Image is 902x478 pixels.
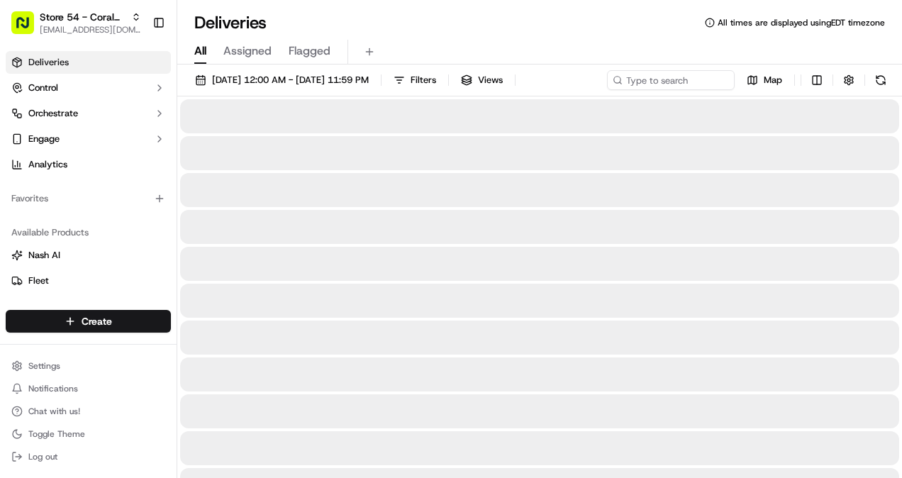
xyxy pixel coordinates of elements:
button: Fleet [6,269,171,292]
button: Store 54 - Coral Gables (Just Salad)[EMAIL_ADDRESS][DOMAIN_NAME] [6,6,147,40]
span: Map [764,74,782,87]
span: Filters [411,74,436,87]
span: Engage [28,133,60,145]
span: Notifications [28,383,78,394]
button: [EMAIL_ADDRESS][DOMAIN_NAME] [40,24,141,35]
button: Orchestrate [6,102,171,125]
span: Toggle Theme [28,428,85,440]
button: Views [455,70,509,90]
button: Map [740,70,789,90]
a: Analytics [6,153,171,176]
a: Fleet [11,274,165,287]
input: Type to search [607,70,735,90]
button: Refresh [871,70,891,90]
button: Notifications [6,379,171,399]
span: Nash AI [28,249,60,262]
span: Settings [28,360,60,372]
span: Orchestrate [28,107,78,120]
button: Store 54 - Coral Gables (Just Salad) [40,10,126,24]
span: Control [28,82,58,94]
button: Filters [387,70,442,90]
button: [DATE] 12:00 AM - [DATE] 11:59 PM [189,70,375,90]
span: All [194,43,206,60]
h1: Deliveries [194,11,267,34]
button: Create [6,310,171,333]
span: Flagged [289,43,330,60]
button: Toggle Theme [6,424,171,444]
a: Nash AI [11,249,165,262]
span: [DATE] 12:00 AM - [DATE] 11:59 PM [212,74,369,87]
span: Chat with us! [28,406,80,417]
span: Analytics [28,158,67,171]
span: Log out [28,451,57,462]
span: Deliveries [28,56,69,69]
button: Control [6,77,171,99]
div: Available Products [6,221,171,244]
button: Log out [6,447,171,467]
span: Fleet [28,274,49,287]
span: Assigned [223,43,272,60]
button: Engage [6,128,171,150]
div: Favorites [6,187,171,210]
button: Chat with us! [6,401,171,421]
span: Create [82,314,112,328]
button: Nash AI [6,244,171,267]
span: Views [478,74,503,87]
span: All times are displayed using EDT timezone [718,17,885,28]
button: Settings [6,356,171,376]
a: Deliveries [6,51,171,74]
